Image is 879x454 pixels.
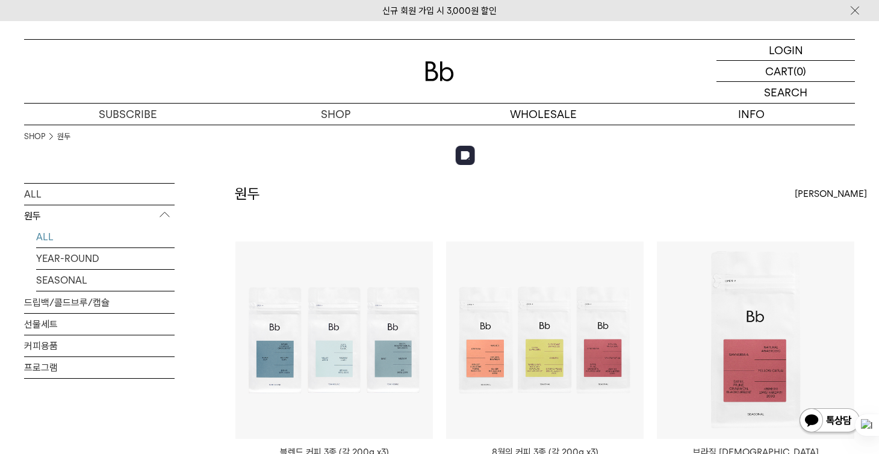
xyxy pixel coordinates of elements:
p: WHOLESALE [440,104,647,125]
a: 원두 [57,131,70,143]
a: 프로그램 [24,357,175,378]
img: 블렌드 커피 3종 (각 200g x3) [235,241,433,439]
a: ALL [36,226,175,247]
p: CART [765,61,794,81]
a: ALL [24,184,175,205]
a: SEASONAL [36,270,175,291]
a: SHOP [232,104,440,125]
a: CART (0) [716,61,855,82]
a: LOGIN [716,40,855,61]
img: 브라질 사맘바이아 [657,241,854,439]
img: 카카오톡 채널 1:1 채팅 버튼 [798,407,861,436]
img: 8월의 커피 3종 (각 200g x3) [446,241,644,439]
img: 로고 [425,61,454,81]
p: SEARCH [764,82,807,103]
span: [PERSON_NAME] [795,187,867,201]
p: 원두 [24,205,175,227]
a: 선물세트 [24,314,175,335]
a: SHOP [24,131,45,143]
h2: 원두 [235,184,260,204]
a: YEAR-ROUND [36,248,175,269]
a: 드립백/콜드브루/캡슐 [24,292,175,313]
p: LOGIN [769,40,803,60]
p: (0) [794,61,806,81]
p: INFO [647,104,855,125]
a: 커피용품 [24,335,175,356]
a: SUBSCRIBE [24,104,232,125]
a: 신규 회원 가입 시 3,000원 할인 [382,5,497,16]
